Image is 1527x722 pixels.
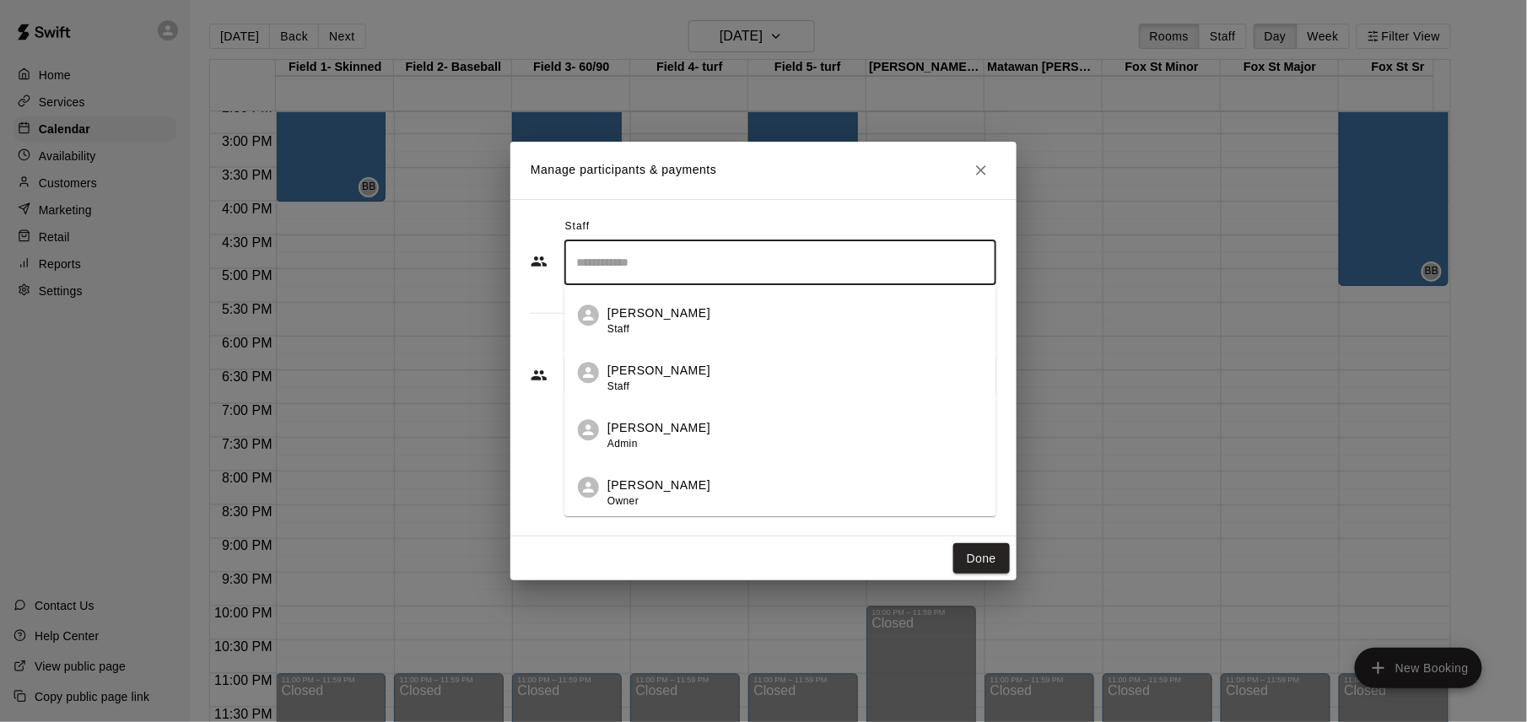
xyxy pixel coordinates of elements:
span: Owner [607,495,639,507]
button: Done [953,543,1010,574]
p: [PERSON_NAME] [607,304,710,322]
div: Mike Cuce [578,363,599,384]
p: [PERSON_NAME] [607,362,710,380]
p: [PERSON_NAME] [607,419,710,437]
span: Staff [607,380,629,392]
div: Brian Burns [578,477,599,498]
span: Staff [607,323,629,335]
span: Admin [607,438,638,450]
svg: Customers [531,367,548,384]
p: [PERSON_NAME] [607,477,710,494]
span: Staff [565,213,590,240]
div: Search staff [564,240,996,285]
svg: Staff [531,253,548,270]
div: Walter Siecinski [578,420,599,441]
button: Close [966,155,996,186]
p: Manage participants & payments [531,161,717,179]
div: Matt Mercurio [578,305,599,326]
